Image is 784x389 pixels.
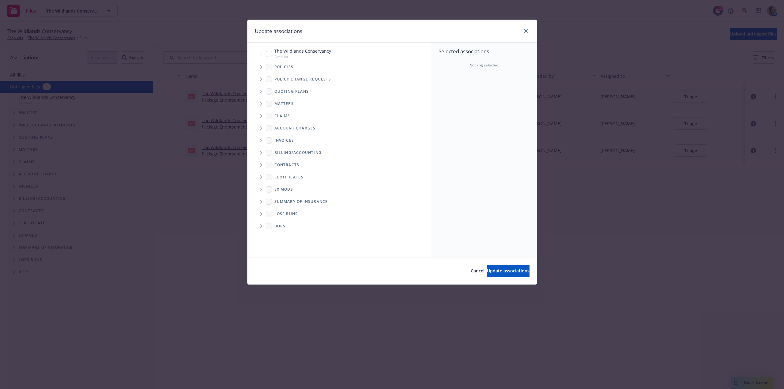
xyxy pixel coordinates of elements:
div: Tree Example [247,47,431,146]
span: Nothing selected [469,62,498,68]
span: Selected associations [439,48,530,55]
button: Update associations [487,265,530,277]
span: Summary of insurance [274,200,328,204]
button: Cancel [471,265,484,277]
span: Update associations [487,268,530,274]
span: Ex Mods [274,188,293,191]
span: The Wildlands Conservancy [274,48,331,54]
a: close [522,27,530,35]
span: Claims [274,114,290,118]
h1: Update associations [255,27,302,35]
span: Policies [274,65,294,69]
span: BORs [274,224,286,228]
span: Certificates [274,175,303,179]
span: Invoices [274,139,294,142]
div: Folder Tree Example [247,147,431,232]
span: Billing/Accounting [274,151,322,155]
span: Account [274,54,331,59]
span: Contracts [274,163,300,167]
span: Account charges [274,126,316,130]
span: Policy change requests [274,77,331,81]
span: Quoting plans [274,90,309,93]
span: Loss Runs [274,212,298,216]
span: Cancel [471,268,484,274]
span: Matters [274,102,294,106]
